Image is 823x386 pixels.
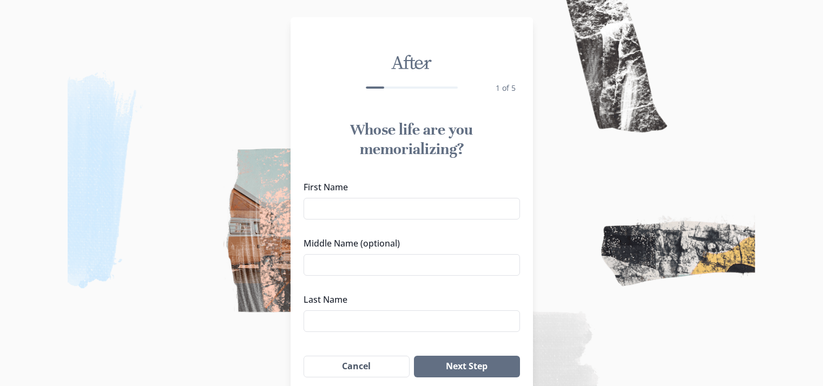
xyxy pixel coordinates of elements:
span: 1 of 5 [496,83,516,93]
label: First Name [304,181,513,194]
label: Middle Name (optional) [304,237,513,250]
label: Last Name [304,293,513,306]
button: Next Step [414,356,519,377]
h1: Whose life are you memorializing? [304,120,520,159]
button: Cancel [304,356,410,377]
